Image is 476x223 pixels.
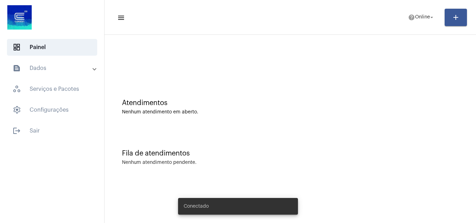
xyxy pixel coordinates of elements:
span: Serviços e Pacotes [7,81,97,97]
button: Online [404,10,439,24]
img: d4669ae0-8c07-2337-4f67-34b0df7f5ae4.jpeg [6,3,33,31]
mat-icon: help [408,14,415,21]
span: Sair [7,122,97,139]
mat-icon: add [452,13,460,22]
div: Atendimentos [122,99,459,107]
span: Online [415,15,430,20]
span: sidenav icon [13,106,21,114]
span: Configurações [7,102,97,118]
mat-icon: arrow_drop_down [429,14,435,21]
mat-expansion-panel-header: sidenav iconDados [4,60,104,77]
div: Nenhum atendimento pendente. [122,160,197,165]
mat-icon: sidenav icon [13,127,21,135]
mat-panel-title: Dados [13,64,93,72]
span: Painel [7,39,97,56]
mat-icon: sidenav icon [13,64,21,72]
mat-icon: sidenav icon [117,14,124,22]
span: sidenav icon [13,43,21,51]
span: sidenav icon [13,85,21,93]
div: Nenhum atendimento em aberto. [122,110,459,115]
span: Conectado [184,203,209,210]
div: Fila de atendimentos [122,150,459,157]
